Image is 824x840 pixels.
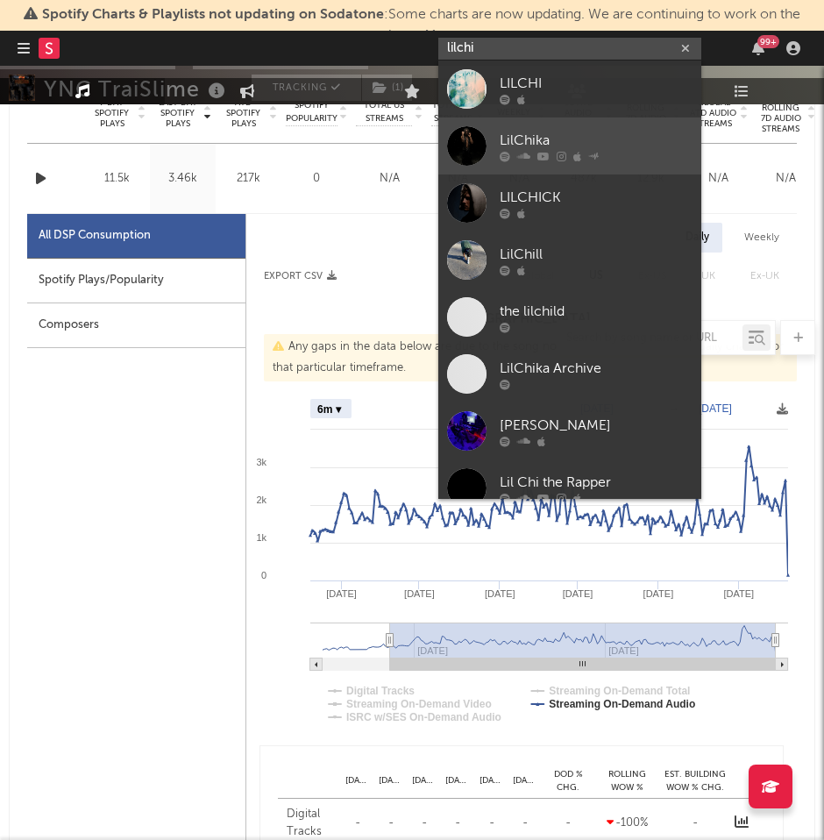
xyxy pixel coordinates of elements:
text: 3k [256,457,266,467]
button: (1) [362,75,412,101]
div: [DATE] [441,774,474,787]
div: Digital Tracks [287,806,337,840]
div: YNC TraiSlime [44,75,230,103]
a: LilChika Archive [438,345,701,402]
div: [DATE] [408,774,441,787]
a: LILCHICK [438,174,701,231]
text: ISRC w/SES On-Demand Audio [346,711,501,723]
div: LILCHI [500,73,693,94]
text: [DATE] [643,588,674,599]
div: LilChika [500,130,693,151]
div: N/A [356,170,423,188]
a: LilChika [438,117,701,174]
button: Tracking [252,75,361,101]
text: [DATE] [485,588,515,599]
button: 99+ [752,41,764,55]
div: N/A [757,170,815,188]
div: - [445,815,470,832]
div: Rolling WoW % Chg. [594,768,660,794]
div: 3.46k [154,170,211,188]
div: Composers [27,303,245,348]
div: Any gaps in the data below are due to the song not appearing on Luminate's daily chart(s) for tha... [264,334,797,381]
div: All DSP Consumption [27,214,245,259]
text: [DATE] [563,588,593,599]
div: Weekly [731,223,792,253]
text: [DATE] [404,588,435,599]
div: - [379,815,403,832]
div: [DATE] [475,774,508,787]
div: N/A [689,170,748,188]
div: [DATE] [508,774,542,787]
text: 0 [261,570,266,580]
span: 7 Day Spotify Plays [89,97,135,129]
div: All DSP Consumption [39,225,151,246]
div: Lil Chi the Rapper [500,472,693,493]
text: [DATE] [699,402,732,415]
div: N/A [431,170,484,188]
span: Last Day Spotify Plays [154,97,201,129]
div: - [513,815,537,832]
div: 0 [286,170,347,188]
span: Spotify Charts & Playlists not updating on Sodatone [42,8,384,22]
span: Spotify Popularity [286,99,337,125]
span: ATD Spotify Plays [220,97,266,129]
div: -100 % [599,815,656,832]
div: Est. Building WoW % Chg. [660,768,730,794]
text: 2k [256,495,266,505]
button: Export CSV [264,271,337,281]
div: LILCHICK [500,187,693,208]
div: DoD % Chg. [542,768,594,794]
h3: [GEOGRAPHIC_DATA] [246,309,797,330]
div: [DATE] [341,774,374,787]
div: - [412,815,437,832]
span: Total US Streams [356,99,412,125]
text: Streaming On-Demand Audio [549,698,695,710]
a: [PERSON_NAME] [438,402,701,459]
div: 11.5k [89,170,146,188]
div: - [664,815,726,832]
span: ( 1 ) [361,75,413,101]
a: the lilchild [438,288,701,345]
span: Global Rolling 7D Audio Streams [757,92,805,134]
span: Dismiss [425,29,436,43]
div: [PERSON_NAME] [500,415,693,436]
text: [DATE] [326,588,357,599]
div: - [546,815,590,832]
text: [DATE] [723,588,754,599]
span: Total UK Streams [431,99,473,125]
text: Streaming On-Demand Video [346,698,492,710]
div: Spotify Plays/Popularity [27,259,245,303]
span: : Some charts are now updating. We are continuing to work on the issue [42,8,800,43]
text: 1k [256,532,266,543]
text: Streaming On-Demand Total [549,685,690,697]
div: 99 + [757,35,779,48]
a: LILCHI [438,61,701,117]
text: Digital Tracks [346,685,415,697]
div: - [479,815,504,832]
span: Global ATD Audio Streams [689,97,737,129]
div: the lilchild [500,301,693,322]
a: Lil Chi the Rapper [438,459,701,516]
div: - [345,815,370,832]
div: LilChika Archive [500,358,693,379]
div: LilChill [500,244,693,265]
div: [DATE] [374,774,408,787]
input: Search for artists [438,38,701,60]
div: 217k [220,170,277,188]
a: LilChill [438,231,701,288]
